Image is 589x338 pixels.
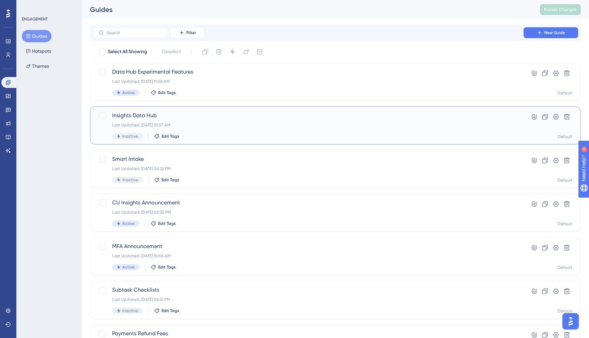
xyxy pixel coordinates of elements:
[154,177,179,183] button: Edit Tags
[162,134,179,139] span: Edit Tags
[112,329,504,338] span: Payments Refund Fees
[151,264,176,270] button: Edit Tags
[156,46,187,58] button: Deselect
[112,111,504,120] span: Insights Data Hub
[560,311,581,332] iframe: UserGuiding AI Assistant Launcher
[22,16,48,22] div: ENGAGEMENT
[112,155,504,163] span: Smart Intake
[112,166,504,171] div: Last Updated: [DATE] 04:22 PM
[16,2,43,10] span: Need Help?
[107,30,162,35] input: Search
[170,27,205,38] button: Filter
[112,210,504,215] div: Last Updated: [DATE] 02:55 PM
[558,90,572,96] div: Default
[540,4,581,15] button: Publish Changes
[162,308,179,313] span: Edit Tags
[108,48,147,56] span: Select All Showing
[154,134,179,139] button: Edit Tags
[122,221,135,226] span: Active
[558,221,572,227] div: Default
[112,68,504,76] span: Data Hub Experimental Features
[558,308,572,314] div: Default
[154,308,179,313] button: Edit Tags
[544,30,565,35] span: New Guide
[186,30,196,35] span: Filter
[112,122,504,128] div: Last Updated: [DATE] 10:57 AM
[162,177,179,183] span: Edit Tags
[47,3,49,9] div: 4
[151,90,176,95] button: Edit Tags
[122,308,138,313] span: Inactive
[558,265,572,270] div: Default
[158,90,176,95] span: Edit Tags
[151,221,176,226] button: Edit Tags
[22,45,55,57] button: Hotspots
[558,178,572,183] div: Default
[112,242,504,250] span: MFA Announcement
[558,134,572,139] div: Default
[544,7,577,12] span: Publish Changes
[22,60,53,72] button: Themes
[158,264,176,270] span: Edit Tags
[122,264,135,270] span: Active
[22,30,51,42] button: Guides
[122,134,138,139] span: Inactive
[162,48,181,56] span: Deselect
[524,27,578,38] button: New Guide
[90,5,523,14] div: Guides
[112,199,504,207] span: CU Insights Announcement
[112,297,504,302] div: Last Updated: [DATE] 06:41 PM
[122,177,138,183] span: Inactive
[112,286,504,294] span: Subtask Checklists
[122,90,135,95] span: Active
[112,79,504,84] div: Last Updated: [DATE] 11:08 AM
[112,253,504,259] div: Last Updated: [DATE] 10:06 AM
[158,221,176,226] span: Edit Tags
